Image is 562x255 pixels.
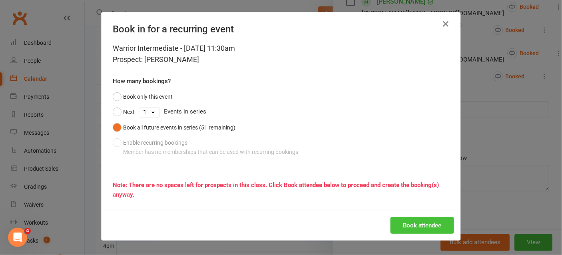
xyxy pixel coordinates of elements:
div: Note: There are no spaces left for prospects in this class. Click Book attendee below to proceed ... [113,180,449,199]
button: Book only this event [113,89,173,104]
button: Book all future events in series (51 remaining) [113,120,235,135]
h4: Book in for a recurring event [113,24,449,35]
button: Next [113,104,135,120]
div: Events in series [113,104,449,120]
label: How many bookings? [113,76,171,86]
button: Close [440,18,452,30]
span: 4 [24,228,31,234]
button: Book attendee [391,217,454,234]
iframe: Intercom live chat [8,228,27,247]
div: Warrior Intermediate - [DATE] 11:30am Prospect: [PERSON_NAME] [113,43,449,65]
div: Book all future events in series (51 remaining) [123,123,235,132]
